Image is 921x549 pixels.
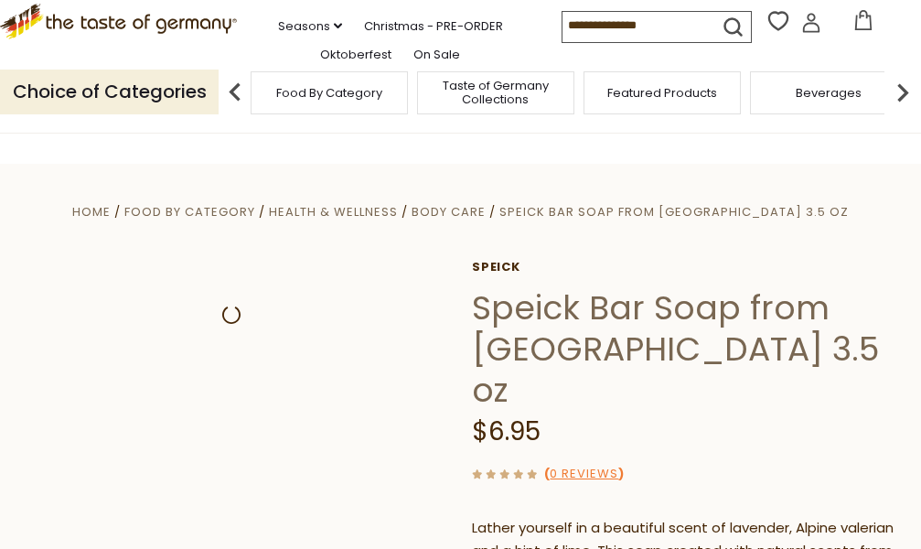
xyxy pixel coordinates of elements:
a: Taste of Germany Collections [423,79,569,106]
a: Beverages [796,86,862,100]
a: Food By Category [124,203,255,221]
a: Speick Bar Soap from [GEOGRAPHIC_DATA] 3.5 oz [499,203,849,221]
a: Body Care [412,203,486,221]
a: 0 Reviews [550,465,618,484]
a: Health & Wellness [269,203,398,221]
h1: Speick Bar Soap from [GEOGRAPHIC_DATA] 3.5 oz [472,287,907,411]
a: Speick [472,260,907,274]
a: Home [72,203,111,221]
a: Seasons [278,16,342,37]
a: Oktoberfest [320,45,391,65]
span: $6.95 [472,414,541,449]
span: ( ) [544,465,624,482]
a: Christmas - PRE-ORDER [364,16,503,37]
a: Featured Products [607,86,717,100]
img: previous arrow [217,74,253,111]
a: Food By Category [276,86,382,100]
a: On Sale [413,45,460,65]
img: next arrow [884,74,921,111]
